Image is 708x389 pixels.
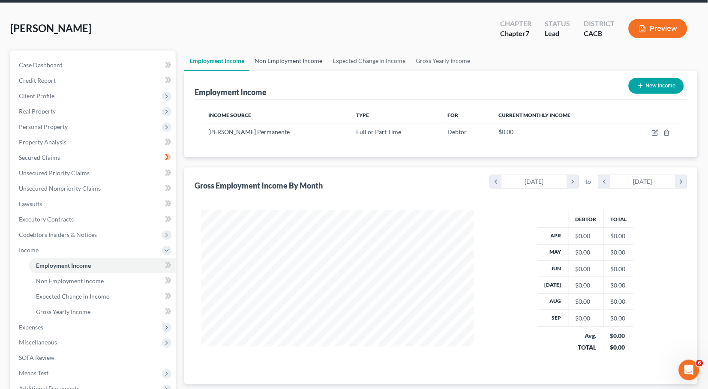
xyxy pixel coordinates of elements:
span: to [586,177,591,186]
td: $0.00 [603,277,634,293]
span: $0.00 [499,128,514,135]
span: SOFA Review [19,354,54,362]
a: Unsecured Priority Claims [12,165,176,181]
a: Expected Change in Income [29,289,176,304]
span: Expected Change in Income [36,293,109,300]
div: Lead [545,29,570,39]
a: Employment Income [184,51,249,71]
div: Gross Employment Income By Month [195,180,323,191]
div: Avg. [575,332,597,340]
div: District [584,19,615,29]
div: CACB [584,29,615,39]
div: $0.00 [610,344,627,352]
td: $0.00 [603,228,634,244]
span: Secured Claims [19,154,60,161]
a: Gross Yearly Income [29,304,176,320]
span: Income Source [208,112,251,118]
iframe: Intercom live chat [679,360,699,380]
span: Full or Part Time [356,128,401,135]
a: Credit Report [12,73,176,88]
span: Case Dashboard [19,61,63,69]
span: Real Property [19,108,56,115]
a: Employment Income [29,258,176,273]
span: [PERSON_NAME] Permanente [208,128,290,135]
div: Employment Income [195,87,267,97]
span: Means Test [19,370,48,377]
td: $0.00 [603,293,634,310]
span: Employment Income [36,262,91,269]
a: Expected Change in Income [327,51,411,71]
th: Aug [538,293,569,310]
span: Current Monthly Income [499,112,571,118]
th: [DATE] [538,277,569,293]
th: Apr [538,228,569,244]
span: Expenses [19,323,43,331]
div: $0.00 [576,281,597,290]
div: $0.00 [576,314,597,323]
span: 7 [525,29,529,37]
span: Income [19,246,39,254]
a: Non Employment Income [29,273,176,289]
div: Chapter [500,29,531,39]
a: Gross Yearly Income [411,51,476,71]
td: $0.00 [603,310,634,326]
i: chevron_right [567,175,579,188]
i: chevron_left [490,175,502,188]
a: Executory Contracts [12,212,176,227]
span: Miscellaneous [19,339,57,346]
th: May [538,244,569,260]
a: Property Analysis [12,135,176,150]
div: $0.00 [576,265,597,273]
div: $0.00 [576,297,597,306]
div: Status [545,19,570,29]
span: [PERSON_NAME] [10,22,91,34]
div: [DATE] [502,175,567,188]
div: TOTAL [575,344,597,352]
span: Personal Property [19,123,68,130]
span: Unsecured Priority Claims [19,169,90,177]
a: Case Dashboard [12,57,176,73]
th: Debtor [568,210,603,227]
a: Non Employment Income [249,51,327,71]
div: $0.00 [576,248,597,257]
span: Debtor [447,128,467,135]
span: Codebtors Insiders & Notices [19,231,97,238]
span: Gross Yearly Income [36,308,90,315]
td: $0.00 [603,244,634,260]
td: $0.00 [603,260,634,277]
a: Lawsuits [12,196,176,212]
div: $0.00 [576,232,597,240]
div: [DATE] [610,175,676,188]
th: Total [603,210,634,227]
a: Secured Claims [12,150,176,165]
div: Chapter [500,19,531,29]
th: Sep [538,310,569,326]
div: $0.00 [610,332,627,340]
span: Credit Report [19,77,56,84]
a: SOFA Review [12,350,176,366]
span: Client Profile [19,92,54,99]
span: Property Analysis [19,138,66,146]
button: Preview [629,19,687,38]
i: chevron_right [675,175,687,188]
span: Executory Contracts [19,215,74,223]
a: Unsecured Nonpriority Claims [12,181,176,196]
span: 6 [696,360,703,367]
th: Jun [538,260,569,277]
i: chevron_left [599,175,610,188]
span: Lawsuits [19,200,42,207]
button: New Income [629,78,684,94]
span: For [447,112,458,118]
span: Non Employment Income [36,277,104,284]
span: Type [356,112,369,118]
span: Unsecured Nonpriority Claims [19,185,101,192]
